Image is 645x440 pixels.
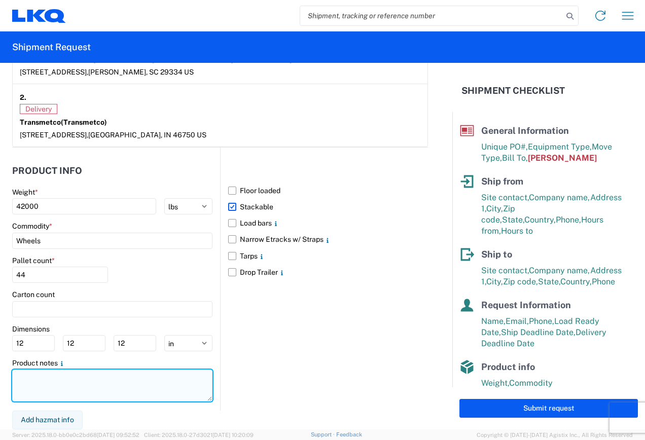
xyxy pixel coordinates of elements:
[524,215,556,225] span: Country,
[12,358,66,368] label: Product notes
[592,277,615,286] span: Phone
[502,215,524,225] span: State,
[509,378,553,388] span: Commodity
[20,131,88,139] span: [STREET_ADDRESS],
[501,327,576,337] span: Ship Deadline Date,
[12,324,50,334] label: Dimensions
[486,277,503,286] span: City,
[61,118,107,126] span: (Transmetco)
[228,199,428,215] label: Stackable
[300,6,563,25] input: Shipment, tracking or reference number
[20,104,57,114] span: Delivery
[486,204,503,213] span: City,
[481,316,506,326] span: Name,
[20,68,88,76] span: [STREET_ADDRESS],
[12,411,83,429] button: Add hazmat info
[12,222,52,231] label: Commodity
[477,430,633,439] span: Copyright © [DATE]-[DATE] Agistix Inc., All Rights Reserved
[528,153,597,163] span: [PERSON_NAME]
[481,249,512,260] span: Ship to
[501,226,533,236] span: Hours to
[481,266,529,275] span: Site contact,
[502,153,528,163] span: Bill To,
[12,432,139,438] span: Server: 2025.18.0-bb0e0c2bd68
[529,193,590,202] span: Company name,
[336,431,362,437] a: Feedback
[461,85,565,97] h2: Shipment Checklist
[228,248,428,264] label: Tarps
[63,335,105,351] input: W
[12,256,55,265] label: Pallet count
[556,215,581,225] span: Phone,
[503,277,538,286] span: Zip code,
[144,432,254,438] span: Client: 2025.18.0-27d3021
[529,316,554,326] span: Phone,
[528,142,592,152] span: Equipment Type,
[97,432,139,438] span: [DATE] 09:52:52
[506,316,529,326] span: Email,
[228,264,428,280] label: Drop Trailer
[12,166,82,176] h2: Product Info
[155,55,295,63] span: (LKQ A&R Auto Parts -[PERSON_NAME])
[459,399,638,418] button: Submit request
[481,378,509,388] span: Weight,
[88,68,194,76] span: [PERSON_NAME], SC 29334 US
[481,361,535,372] span: Product info
[12,290,55,299] label: Carton count
[12,335,55,351] input: L
[12,188,38,197] label: Weight
[228,215,428,231] label: Load bars
[88,131,206,139] span: [GEOGRAPHIC_DATA], IN 46750 US
[481,300,571,310] span: Request Information
[481,193,529,202] span: Site contact,
[481,125,569,136] span: General Information
[560,277,592,286] span: Country,
[20,118,107,126] strong: Transmetco
[228,182,428,199] label: Floor loaded
[311,431,336,437] a: Support
[20,55,295,63] strong: LKQ A&R Auto Parts -[PERSON_NAME]
[538,277,560,286] span: State,
[20,91,26,104] strong: 2.
[481,142,528,152] span: Unique PO#,
[529,266,590,275] span: Company name,
[212,432,254,438] span: [DATE] 10:20:09
[114,335,156,351] input: H
[481,176,523,187] span: Ship from
[12,41,91,53] h2: Shipment Request
[228,231,428,247] label: Narrow Etracks w/ Straps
